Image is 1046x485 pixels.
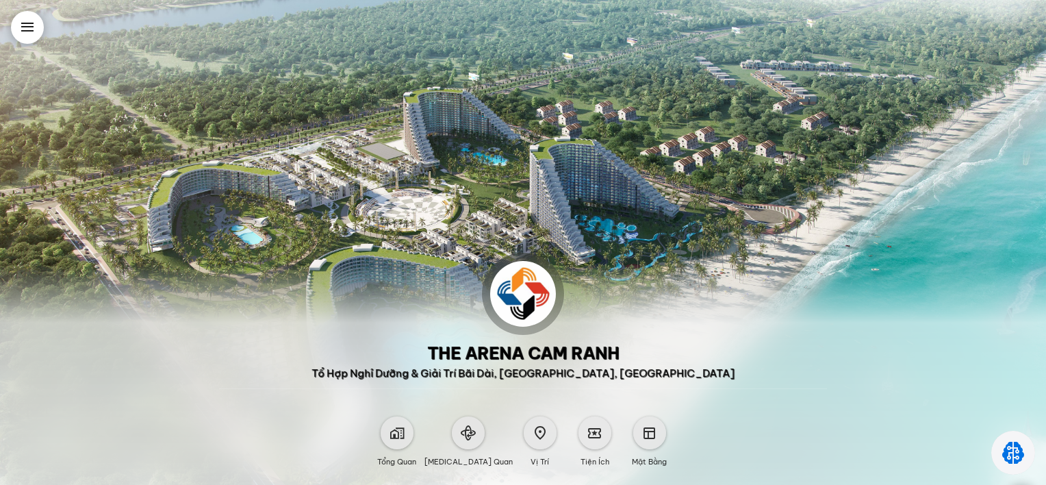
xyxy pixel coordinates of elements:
[490,261,556,327] img: logo arena.jpg
[311,366,735,380] div: Tổ Hợp Nghỉ Dưỡng & Giải Trí Bãi Dài, [GEOGRAPHIC_DATA], [GEOGRAPHIC_DATA]
[377,449,416,469] div: Tổng quan
[531,449,549,469] div: Vị trí
[424,449,513,469] div: [MEDICAL_DATA] quan
[427,343,620,362] div: The Arena Cam Ranh
[581,449,609,469] div: Tiện ích
[632,449,667,469] div: Mặt bằng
